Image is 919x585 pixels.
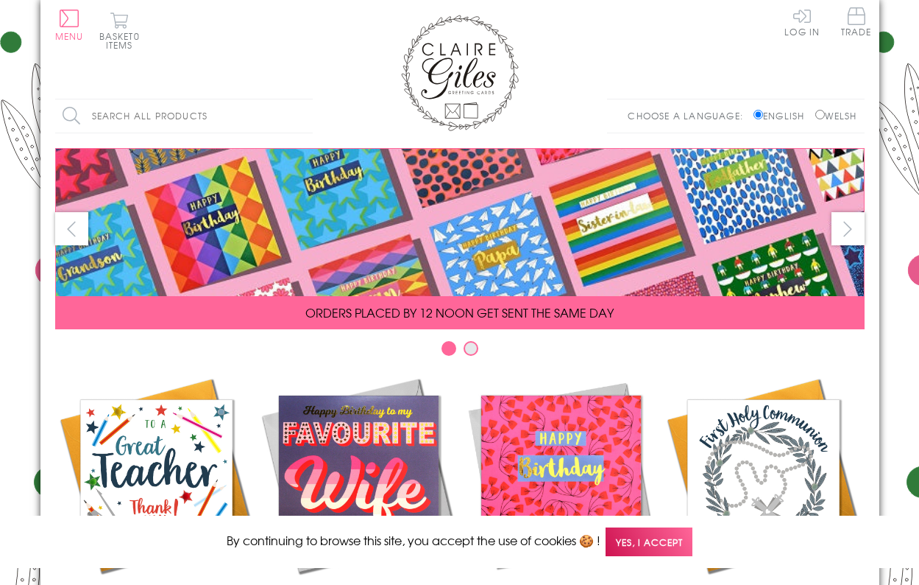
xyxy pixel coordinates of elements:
button: Carousel Page 1 (Current Slide) [441,341,456,356]
span: 0 items [106,29,140,52]
button: next [831,212,865,245]
button: Basket0 items [99,12,140,49]
input: English [753,110,763,119]
div: Carousel Pagination [55,340,865,363]
input: Search all products [55,99,313,133]
span: Menu [55,29,84,43]
label: Welsh [815,109,857,122]
input: Search [298,99,313,133]
input: Welsh [815,110,825,119]
a: Log In [784,7,820,36]
p: Choose a language: [628,109,751,122]
button: Menu [55,10,84,41]
button: prev [55,212,88,245]
span: Trade [841,7,872,36]
img: Claire Giles Greetings Cards [401,15,519,131]
span: ORDERS PLACED BY 12 NOON GET SENT THE SAME DAY [305,304,614,321]
button: Carousel Page 2 [464,341,478,356]
label: English [753,109,812,122]
a: Trade [841,7,872,39]
span: Yes, I accept [606,528,692,556]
